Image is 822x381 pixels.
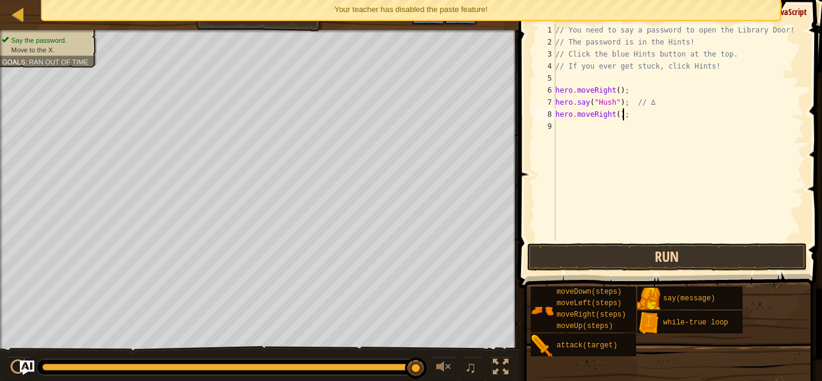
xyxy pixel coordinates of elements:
button: Adjust volume [432,356,456,381]
div: 4 [536,60,555,72]
button: ♫ [462,356,483,381]
img: portrait.png [531,299,554,322]
span: JavaScript [774,6,807,17]
img: portrait.png [531,335,554,358]
span: Goals [2,58,25,66]
div: 5 [536,72,555,84]
span: Say the password. [11,36,67,44]
button: Ask AI [20,361,34,375]
div: 1 [536,24,555,36]
div: 8 [536,108,555,120]
li: Move to the X. [2,45,90,55]
div: 7 [536,96,555,108]
span: : [25,58,29,66]
div: 9 [536,120,555,132]
span: while-true loop [663,318,728,327]
li: Say the password. [2,36,90,45]
span: moveLeft(steps) [557,299,622,308]
div: 2 [536,36,555,48]
span: moveDown(steps) [557,288,622,296]
span: moveRight(steps) [557,311,626,319]
button: Ctrl + P: Pause [6,356,30,381]
span: attack(target) [557,341,617,350]
span: Move to the X. [11,46,55,54]
span: Your teacher has disabled the paste feature! [335,5,488,14]
div: 6 [536,84,555,96]
img: portrait.png [637,288,660,311]
span: say(message) [663,294,715,303]
button: Toggle fullscreen [489,356,513,381]
button: Run [527,243,808,271]
span: moveUp(steps) [557,322,613,330]
img: portrait.png [637,312,660,335]
span: Ran out of time [29,58,88,66]
div: 3 [536,48,555,60]
span: ♫ [465,358,477,376]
